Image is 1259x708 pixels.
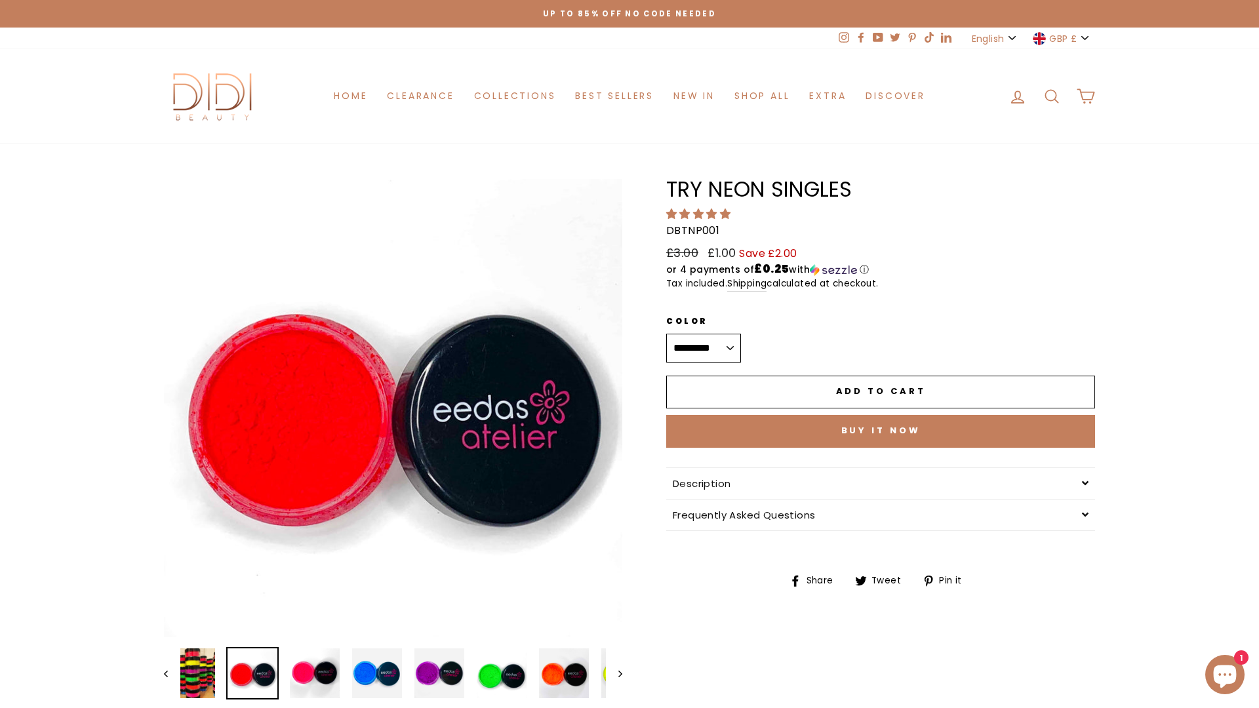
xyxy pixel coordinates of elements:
span: Pin it [937,574,971,588]
span: English [972,31,1004,46]
span: Description [673,477,730,490]
a: Discover [856,84,934,108]
img: Try Neon Singles [352,648,402,698]
span: £3.00 [666,244,702,263]
img: Sezzle [810,264,857,276]
inbox-online-store-chat: Shopify online store chat [1201,655,1249,698]
div: or 4 payments of£0.25withSezzle Click to learn more about Sezzle [666,263,1095,277]
span: £1.00 [708,245,736,261]
p: DBTNP001 [666,222,1095,239]
img: Try Neon Singles [290,648,340,698]
button: Buy it now [666,415,1095,448]
span: GBP £ [1049,31,1077,46]
a: Extra [799,84,856,108]
a: Collections [464,84,566,108]
button: GBP £ [1029,28,1095,49]
label: Color [666,315,741,327]
a: New in [664,84,725,108]
img: Try Neon Singles [601,648,651,698]
small: Tax included. calculated at checkout. [666,277,1095,292]
span: Save £2.00 [739,246,797,261]
a: Home [324,84,377,108]
a: Clearance [377,84,464,108]
a: Shop All [725,84,799,108]
img: Try Neon Singles [414,648,464,698]
button: English [968,28,1022,49]
span: Up to 85% off NO CODE NEEDED [543,9,716,19]
button: Add to cart [666,376,1095,408]
img: Try Neon Singles [228,648,277,698]
ul: Primary [324,84,934,108]
span: Frequently Asked Questions [673,508,815,522]
a: Shipping [727,277,767,292]
span: Add to cart [836,385,926,397]
span: Tweet [869,574,911,588]
img: Didi Beauty Co. [164,69,262,123]
a: Best Sellers [565,84,664,108]
img: Wholesale Neon Pigments, bulk neon pigments, Neon Pigments, Try Neon pigments [165,648,215,698]
h1: Try Neon Singles [666,179,1095,200]
button: Next [606,647,622,699]
button: Previous [164,647,180,699]
span: £0.25 [754,261,789,277]
img: Try Neon Singles [477,648,527,698]
img: Try Neon Singles [539,648,589,698]
span: Share [805,574,843,588]
span: 4.92 stars [666,206,733,222]
div: or 4 payments of with [666,263,1095,277]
